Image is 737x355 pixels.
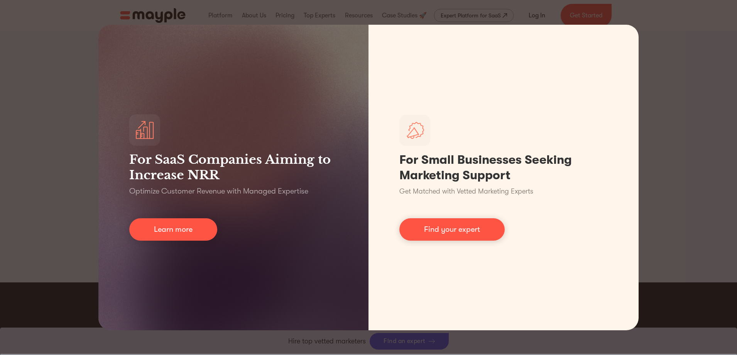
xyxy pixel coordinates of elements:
p: Get Matched with Vetted Marketing Experts [399,186,533,197]
a: Learn more [129,218,217,241]
a: Find your expert [399,218,505,241]
p: Optimize Customer Revenue with Managed Expertise [129,186,308,197]
h3: For SaaS Companies Aiming to Increase NRR [129,152,338,183]
h1: For Small Businesses Seeking Marketing Support [399,152,608,183]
